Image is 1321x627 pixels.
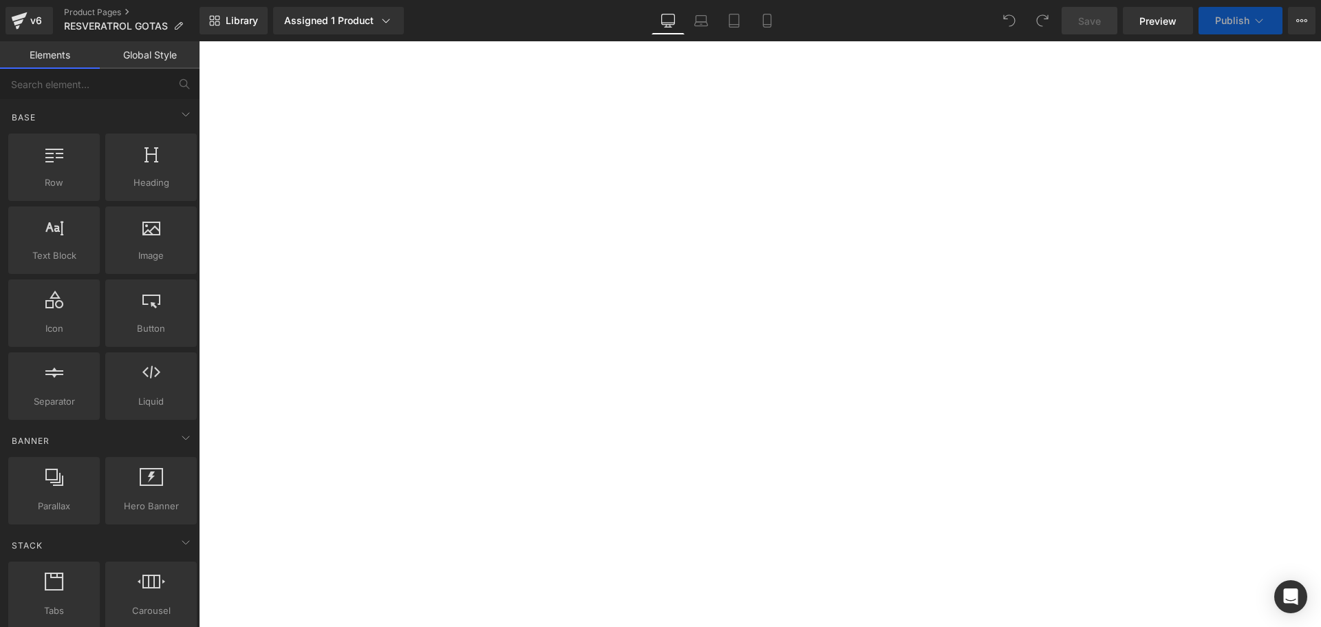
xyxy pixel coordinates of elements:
span: Tabs [12,604,96,618]
span: Publish [1215,15,1249,26]
span: Parallax [12,499,96,513]
span: Text Block [12,248,96,263]
button: Publish [1199,7,1282,34]
a: Tablet [718,7,751,34]
button: More [1288,7,1315,34]
a: Laptop [685,7,718,34]
span: Row [12,176,96,190]
span: Icon [12,321,96,336]
span: Hero Banner [109,499,193,513]
span: Preview [1139,14,1177,28]
a: v6 [6,7,53,34]
span: Save [1078,14,1101,28]
button: Undo [996,7,1023,34]
span: Image [109,248,193,263]
span: Separator [12,394,96,409]
span: Heading [109,176,193,190]
div: Open Intercom Messenger [1274,580,1307,613]
span: Carousel [109,604,193,618]
a: Global Style [100,41,200,69]
span: RESVERATROL GOTAS [64,21,168,32]
a: Preview [1123,7,1193,34]
div: v6 [28,12,45,30]
span: Base [10,111,37,124]
span: Liquid [109,394,193,409]
button: Redo [1029,7,1056,34]
a: Mobile [751,7,784,34]
div: Assigned 1 Product [284,14,393,28]
a: Desktop [652,7,685,34]
a: New Library [200,7,268,34]
span: Library [226,14,258,27]
span: Stack [10,539,44,552]
span: Banner [10,434,51,447]
a: Product Pages [64,7,200,18]
span: Button [109,321,193,336]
